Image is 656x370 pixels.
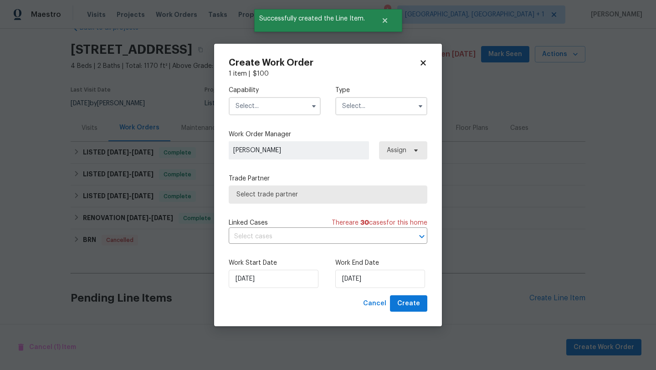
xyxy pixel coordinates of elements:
input: Select... [335,97,427,115]
label: Work End Date [335,258,427,267]
label: Work Start Date [229,258,321,267]
input: Select... [229,97,321,115]
span: [PERSON_NAME] [233,146,364,155]
span: Cancel [363,298,386,309]
input: Select cases [229,230,402,244]
span: There are case s for this home [332,218,427,227]
h2: Create Work Order [229,58,419,67]
button: Show options [415,101,426,112]
span: 30 [360,220,369,226]
span: Create [397,298,420,309]
button: Show options [308,101,319,112]
label: Work Order Manager [229,130,427,139]
button: Close [370,11,400,30]
label: Capability [229,86,321,95]
span: Select trade partner [236,190,420,199]
span: $ 100 [253,71,269,77]
button: Create [390,295,427,312]
div: 1 item | [229,69,427,78]
label: Type [335,86,427,95]
input: M/D/YYYY [335,270,425,288]
span: Successfully created the Line Item. [254,9,370,28]
button: Open [415,230,428,243]
span: Assign [387,146,406,155]
span: Linked Cases [229,218,268,227]
input: M/D/YYYY [229,270,318,288]
label: Trade Partner [229,174,427,183]
button: Cancel [359,295,390,312]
